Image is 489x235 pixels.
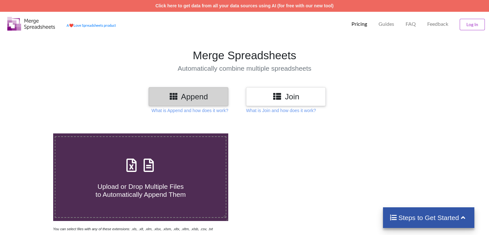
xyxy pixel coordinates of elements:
h3: Append [153,92,223,101]
h3: Join [251,92,321,101]
p: FAQ [406,21,416,27]
p: What is Join and how does it work? [246,107,316,114]
p: Pricing [351,21,367,27]
h4: Steps to Get Started [389,214,468,222]
i: You can select files with any of these extensions: .xls, .xlt, .xlm, .xlsx, .xlsm, .xltx, .xltm, ... [53,227,213,231]
span: Feedback [427,21,448,26]
p: What is Append and how does it work? [152,107,228,114]
p: Guides [379,21,394,27]
span: Upload or Drop Multiple Files to Automatically Append Them [96,183,186,198]
a: Click here to get data from all your data sources using AI (for free with our new tool) [155,3,334,8]
button: Log In [460,19,485,30]
img: Logo.png [7,17,55,31]
a: AheartLove Spreadsheets product [67,23,116,27]
span: heart [69,23,74,27]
